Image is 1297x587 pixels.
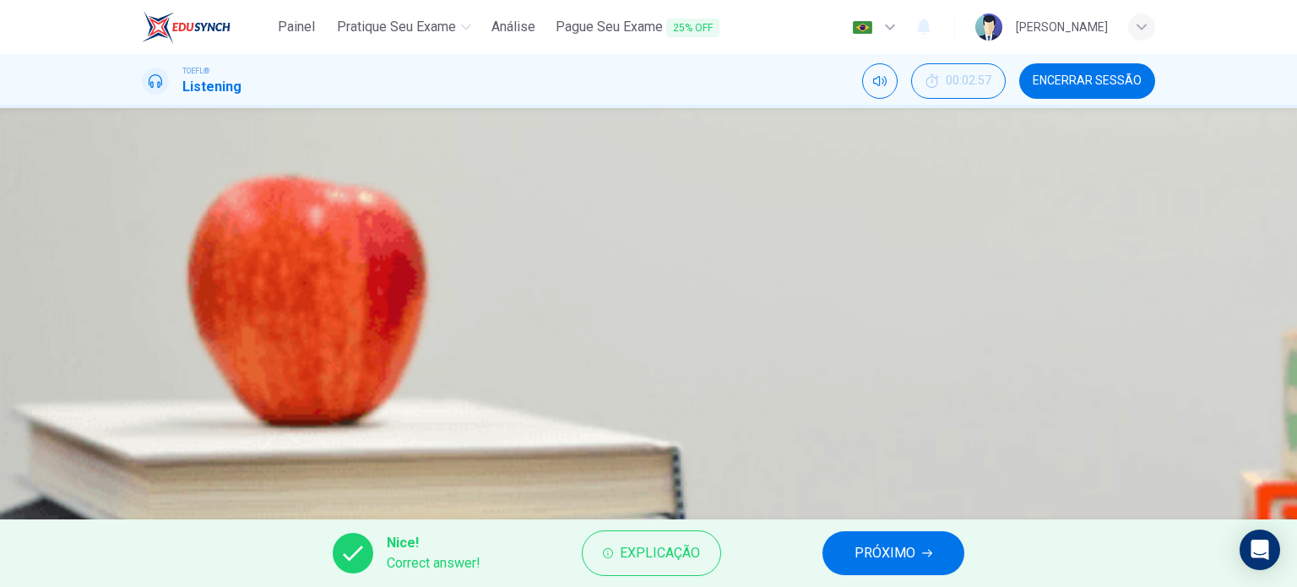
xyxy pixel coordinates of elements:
[491,17,535,37] span: Análise
[852,21,873,34] img: pt
[855,541,915,565] span: PRÓXIMO
[485,12,542,42] button: Análise
[278,17,315,37] span: Painel
[1019,63,1155,99] button: Encerrar Sessão
[911,63,1006,99] div: Esconder
[269,12,323,42] button: Painel
[822,531,964,575] button: PRÓXIMO
[142,10,269,44] a: EduSynch logo
[330,12,478,42] button: Pratique seu exame
[556,17,719,38] span: Pague Seu Exame
[911,63,1006,99] button: 00:02:57
[666,19,719,37] span: 25% OFF
[946,74,991,88] span: 00:02:57
[582,530,721,576] button: Explicação
[485,12,542,43] a: Análise
[549,12,726,43] button: Pague Seu Exame25% OFF
[387,553,480,573] span: Correct answer!
[387,533,480,553] span: Nice!
[1033,74,1142,88] span: Encerrar Sessão
[142,10,231,44] img: EduSynch logo
[620,541,700,565] span: Explicação
[182,65,209,77] span: TOEFL®
[1016,17,1108,37] div: [PERSON_NAME]
[182,77,241,97] h1: Listening
[1240,530,1280,570] div: Open Intercom Messenger
[337,17,456,37] span: Pratique seu exame
[975,14,1002,41] img: Profile picture
[862,63,898,99] div: Silenciar
[269,12,323,43] a: Painel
